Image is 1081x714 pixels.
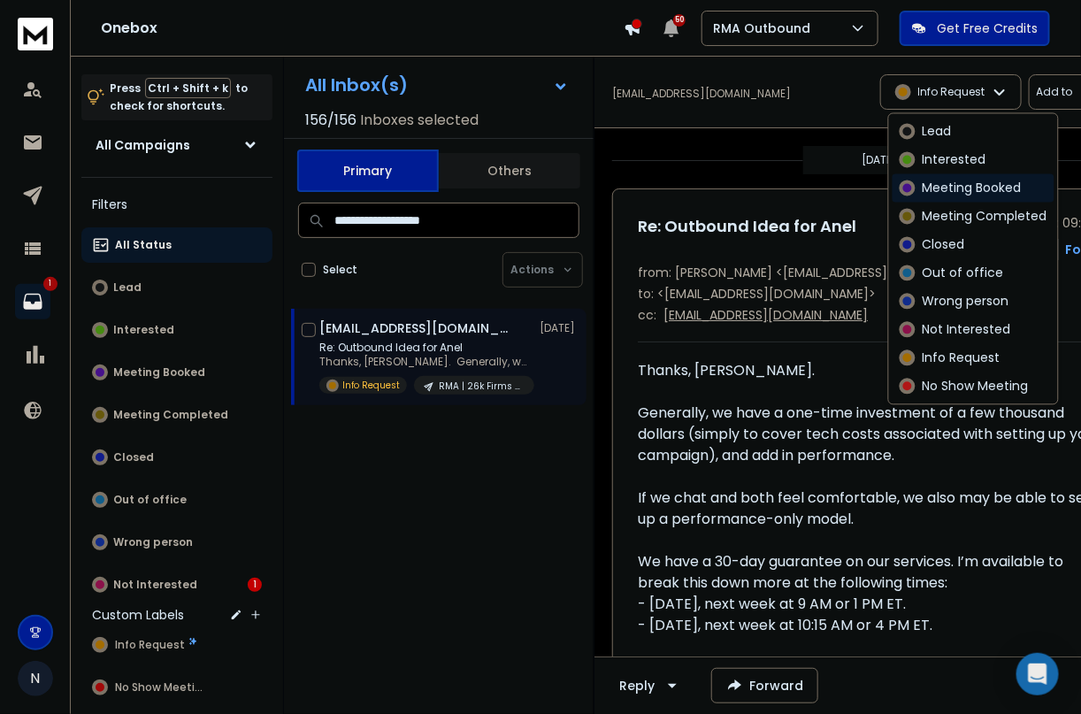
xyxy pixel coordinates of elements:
[305,110,356,131] span: 156 / 156
[619,677,655,695] div: Reply
[113,323,174,337] p: Interested
[113,535,193,549] p: Wrong person
[439,380,524,393] p: RMA | 26k Firms (Specific Owner Info)
[1016,653,1059,695] div: Open Intercom Messenger
[96,136,190,154] h1: All Campaigns
[113,450,154,464] p: Closed
[43,277,57,291] p: 1
[113,408,228,422] p: Meeting Completed
[862,153,897,167] p: [DATE]
[323,263,357,277] label: Select
[319,355,532,369] p: Thanks, [PERSON_NAME]. Generally, we have a
[113,365,205,380] p: Meeting Booked
[923,180,1022,197] p: Meeting Booked
[297,150,439,192] button: Primary
[612,87,791,101] p: [EMAIL_ADDRESS][DOMAIN_NAME]
[638,306,656,324] p: cc:
[319,341,532,355] p: Re: Outbound Idea for Anel
[923,378,1029,395] p: No Show Meeting
[248,578,262,592] div: 1
[360,110,479,131] h3: Inboxes selected
[923,123,952,141] p: Lead
[342,379,400,392] p: Info Request
[92,606,184,624] h3: Custom Labels
[101,18,624,39] h1: Onebox
[439,151,580,190] button: Others
[711,668,818,703] button: Forward
[115,680,208,695] span: No Show Meeting
[540,321,579,335] p: [DATE]
[113,578,197,592] p: Not Interested
[923,293,1009,311] p: Wrong person
[113,493,187,507] p: Out of office
[145,78,231,98] span: Ctrl + Shift + k
[81,192,272,217] h3: Filters
[918,85,985,99] p: Info Request
[923,208,1047,226] p: Meeting Completed
[923,349,1000,367] p: Info Request
[113,280,142,295] p: Lead
[638,214,856,239] h1: Re: Outbound Idea for Anel
[18,18,53,50] img: logo
[115,238,172,252] p: All Status
[923,151,986,169] p: Interested
[923,265,1004,282] p: Out of office
[110,80,248,115] p: Press to check for shortcuts.
[1037,85,1073,99] p: Add to
[305,76,408,94] h1: All Inbox(s)
[673,14,686,27] span: 50
[923,321,1011,339] p: Not Interested
[319,319,514,337] h1: [EMAIL_ADDRESS][DOMAIN_NAME]
[713,19,817,37] p: RMA Outbound
[18,661,53,696] span: N
[923,236,965,254] p: Closed
[663,306,868,324] p: [EMAIL_ADDRESS][DOMAIN_NAME]
[937,19,1038,37] p: Get Free Credits
[115,638,185,652] span: Info Request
